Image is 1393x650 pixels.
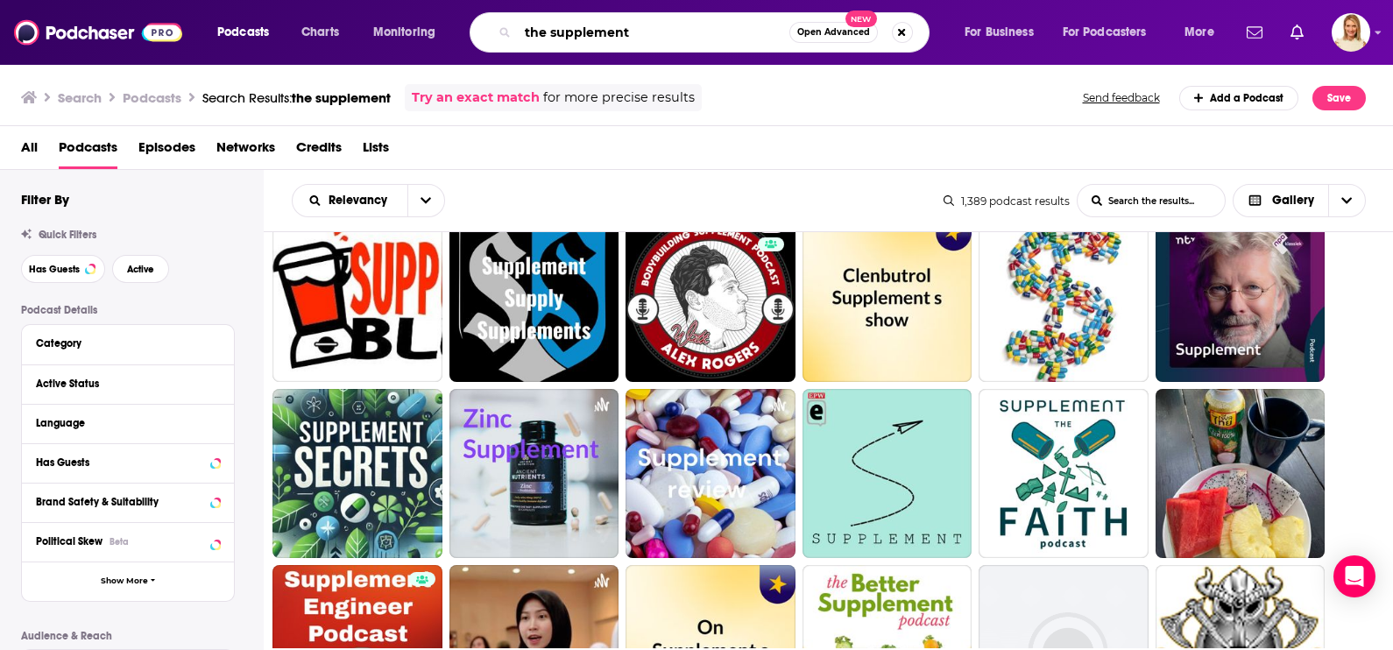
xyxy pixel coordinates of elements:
span: Podcasts [217,20,269,45]
button: Political SkewBeta [36,530,220,552]
div: Language [36,417,209,429]
span: Open Advanced [797,28,870,37]
div: Search Results: [202,89,391,106]
div: Active Status [36,378,209,390]
button: Brand Safety & Suitability [36,491,220,512]
button: open menu [293,194,407,207]
span: Political Skew [36,535,103,548]
button: open menu [1172,18,1236,46]
p: Podcast Details [21,304,235,316]
button: Active Status [36,372,220,394]
button: Show More [22,562,234,601]
img: User Profile [1332,13,1370,52]
button: open menu [205,18,292,46]
div: Has Guests [36,456,205,469]
span: New [845,11,877,27]
a: 35 [758,219,784,233]
p: Audience & Reach [21,630,235,642]
div: Open Intercom Messenger [1333,555,1375,597]
a: Episodes [138,133,195,169]
button: open menu [407,185,444,216]
button: open menu [361,18,458,46]
button: Send feedback [1078,90,1165,105]
span: Monitoring [373,20,435,45]
button: Category [36,332,220,354]
a: Show notifications dropdown [1240,18,1269,47]
a: Show notifications dropdown [1283,18,1311,47]
button: Open AdvancedNew [789,22,878,43]
img: Podchaser - Follow, Share and Rate Podcasts [14,16,182,49]
div: Search podcasts, credits, & more... [486,12,946,53]
span: Gallery [1272,194,1314,207]
span: for more precise results [543,88,695,108]
span: More [1184,20,1214,45]
button: open menu [952,18,1056,46]
button: Has Guests [21,255,105,283]
a: Add a Podcast [1179,86,1299,110]
button: Show profile menu [1332,13,1370,52]
span: the supplement [292,89,391,106]
button: Has Guests [36,451,220,473]
span: For Business [965,20,1034,45]
a: Search Results:the supplement [202,89,391,106]
a: Try an exact match [412,88,540,108]
span: Has Guests [29,265,80,274]
h3: Search [58,89,102,106]
span: Active [127,265,154,274]
button: Active [112,255,169,283]
span: For Podcasters [1063,20,1147,45]
button: open menu [1051,18,1172,46]
div: Beta [110,536,129,548]
a: All [21,133,38,169]
span: Show More [101,576,148,586]
span: Relevancy [329,194,393,207]
span: Logged in as leannebush [1332,13,1370,52]
a: Podcasts [59,133,117,169]
div: Brand Safety & Suitability [36,496,205,508]
span: Quick Filters [39,229,96,241]
div: 1,389 podcast results [944,194,1070,208]
a: Networks [216,133,275,169]
div: Category [36,337,209,350]
span: Charts [301,20,339,45]
h2: Filter By [21,191,69,208]
button: Language [36,412,220,434]
h2: Choose List sort [292,184,445,217]
h3: Podcasts [123,89,181,106]
a: Lists [363,133,389,169]
button: Choose View [1233,184,1367,217]
a: Charts [290,18,350,46]
button: Save [1312,86,1366,110]
input: Search podcasts, credits, & more... [518,18,789,46]
a: 35 [626,212,795,382]
a: Credits [296,133,342,169]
